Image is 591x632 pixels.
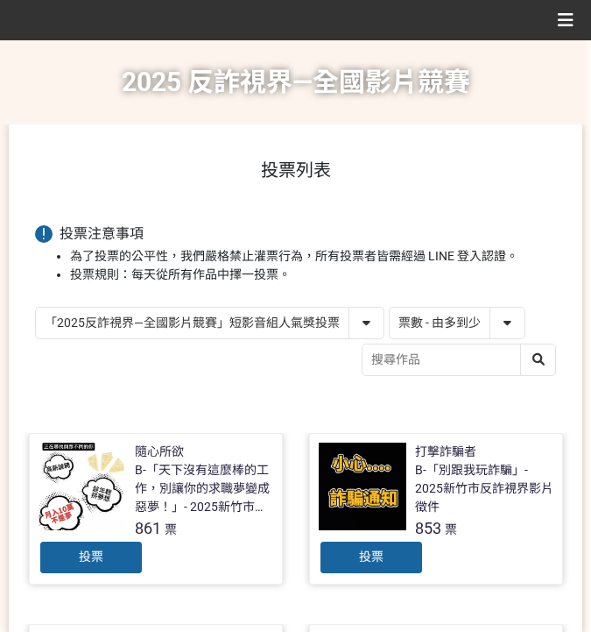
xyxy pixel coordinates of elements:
[29,433,283,585] a: 隨心所欲B-「天下沒有這麼棒的工作，別讓你的求職夢變成惡夢！」- 2025新竹市反詐視界影片徵件861票投票
[415,461,553,516] div: B-「別跟我玩詐騙」- 2025新竹市反詐視界影片徵件
[122,40,470,124] h1: 2025 反詐視界—全國影片競賽
[60,225,144,242] span: 投票注意事項
[70,247,556,266] li: 為了投票的公平性，我們嚴格禁止灌票行為，所有投票者皆需經過 LINE 登入認證。
[165,522,177,536] span: 票
[135,519,161,537] span: 861
[362,344,555,375] input: 搜尋作品
[135,461,273,516] div: B-「天下沒有這麼棒的工作，別讓你的求職夢變成惡夢！」- 2025新竹市反詐視界影片徵件
[70,266,556,284] li: 投票規則：每天從所有作品中擇一投票。
[415,519,441,537] span: 853
[359,550,383,564] span: 投票
[309,433,563,585] a: 打擊詐騙者B-「別跟我玩詐騙」- 2025新竹市反詐視界影片徵件853票投票
[135,443,184,461] div: 隨心所欲
[35,160,556,181] h1: 投票列表
[79,550,103,564] span: 投票
[415,443,476,461] div: 打擊詐騙者
[445,522,457,536] span: 票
